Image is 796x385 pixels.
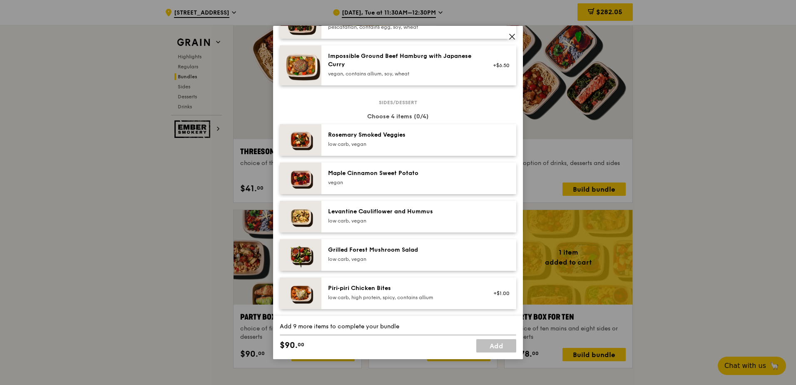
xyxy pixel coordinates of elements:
div: low carb, vegan [328,217,478,224]
a: Add [476,339,516,352]
img: daily_normal_Thyme-Rosemary-Zucchini-HORZ.jpg [280,124,321,156]
div: +$6.50 [488,62,510,69]
div: vegan, contains allium, soy, wheat [328,70,478,77]
div: Piri‑piri Chicken Bites [328,284,478,292]
div: low carb, vegan [328,256,478,262]
div: Levantine Cauliflower and Hummus [328,207,478,216]
div: Add 9 more items to complete your bundle [280,322,516,331]
span: $90. [280,339,298,352]
div: Grilled Forest Mushroom Salad [328,246,478,254]
div: pescatarian, contains egg, soy, wheat [328,24,478,30]
img: daily_normal_HORZ-Impossible-Hamburg-With-Japanese-Curry.jpg [280,45,321,85]
div: vegan [328,179,478,186]
div: Choose 4 items (0/4) [280,112,516,121]
span: 00 [298,341,304,348]
img: daily_normal_Piri-Piri-Chicken-Bites-HORZ.jpg [280,277,321,309]
div: low carb, high protein, spicy, contains allium [328,294,478,301]
span: Sides/dessert [376,99,420,106]
div: Rosemary Smoked Veggies [328,131,478,139]
div: low carb, vegan [328,141,478,147]
div: Impossible Ground Beef Hamburg with Japanese Curry [328,52,478,69]
img: daily_normal_Grilled-Forest-Mushroom-Salad-HORZ.jpg [280,239,321,271]
img: daily_normal_Maple_Cinnamon_Sweet_Potato__Horizontal_.jpg [280,162,321,194]
img: daily_normal_Levantine_Cauliflower_and_Hummus__Horizontal_.jpg [280,201,321,232]
div: Maple Cinnamon Sweet Potato [328,169,478,177]
div: +$1.00 [488,290,510,297]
